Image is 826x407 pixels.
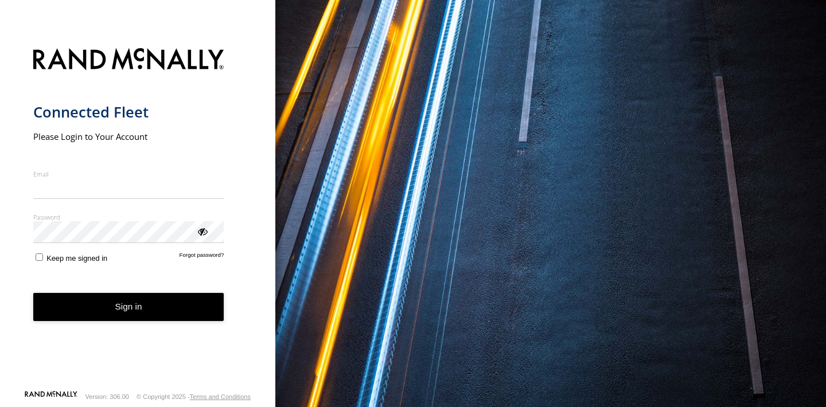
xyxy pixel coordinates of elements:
div: ViewPassword [196,225,208,237]
button: Sign in [33,293,224,321]
label: Email [33,170,224,178]
h2: Please Login to Your Account [33,131,224,142]
label: Password [33,213,224,221]
div: © Copyright 2025 - [137,393,251,400]
a: Terms and Conditions [190,393,251,400]
img: Rand McNally [33,46,224,75]
form: main [33,41,243,390]
span: Keep me signed in [46,254,107,263]
a: Forgot password? [180,252,224,263]
a: Visit our Website [25,391,77,402]
h1: Connected Fleet [33,103,224,122]
input: Keep me signed in [36,253,43,261]
div: Version: 306.00 [85,393,129,400]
